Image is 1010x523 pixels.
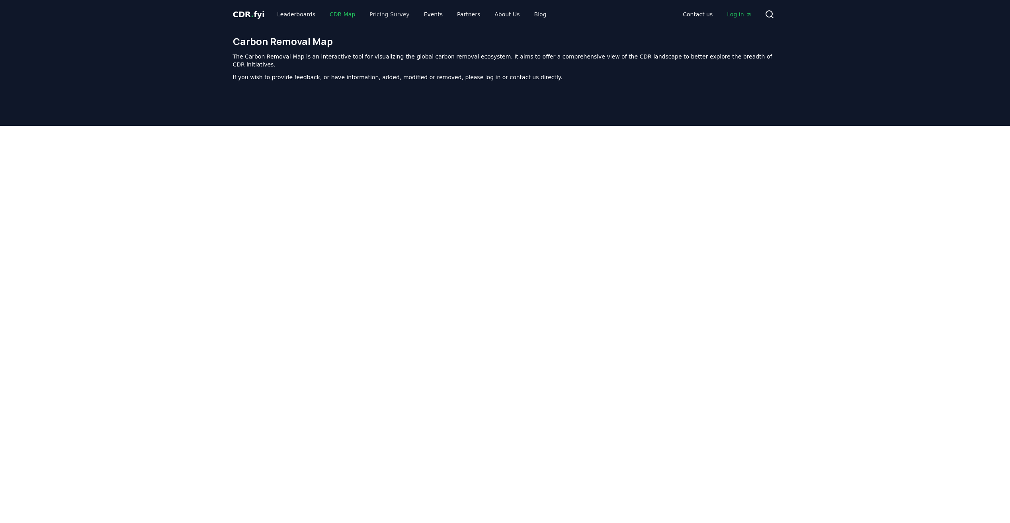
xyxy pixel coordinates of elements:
[528,7,553,21] a: Blog
[233,73,778,81] p: If you wish to provide feedback, or have information, added, modified or removed, please log in o...
[676,7,758,21] nav: Main
[418,7,449,21] a: Events
[271,7,322,21] a: Leaderboards
[727,10,752,18] span: Log in
[233,9,265,20] a: CDR.fyi
[233,35,778,48] h1: Carbon Removal Map
[251,10,254,19] span: .
[451,7,486,21] a: Partners
[233,53,778,68] p: The Carbon Removal Map is an interactive tool for visualizing the global carbon removal ecosystem...
[363,7,416,21] a: Pricing Survey
[488,7,526,21] a: About Us
[721,7,758,21] a: Log in
[271,7,553,21] nav: Main
[233,10,265,19] span: CDR fyi
[676,7,719,21] a: Contact us
[323,7,361,21] a: CDR Map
